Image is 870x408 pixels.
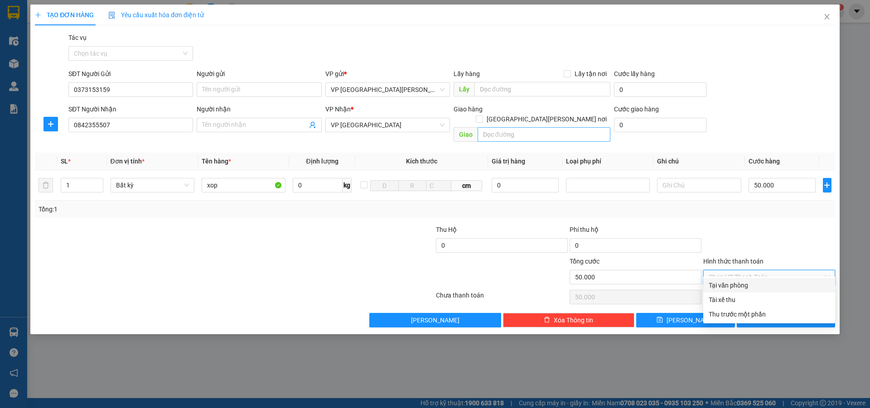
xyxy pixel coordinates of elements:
[454,106,483,113] span: Giao hàng
[436,226,457,233] span: Thu Hộ
[570,225,701,238] div: Phí thu hộ
[43,117,58,131] button: plus
[749,158,780,165] span: Cước hàng
[636,313,735,327] button: save[PERSON_NAME]
[325,106,351,113] span: VP Nhận
[343,178,352,192] span: kg
[398,180,426,191] input: R
[68,69,193,79] div: SĐT Người Gửi
[197,69,321,79] div: Người gửi
[483,114,610,124] span: [GEOGRAPHIC_DATA][PERSON_NAME] nơi
[44,120,58,128] span: plus
[570,258,599,265] span: Tổng cước
[571,69,610,79] span: Lấy tận nơi
[614,70,655,77] label: Cước lấy hàng
[369,313,501,327] button: [PERSON_NAME]
[454,70,480,77] span: Lấy hàng
[309,121,316,129] span: user-add
[111,158,145,165] span: Đơn vị tính
[544,317,550,324] span: delete
[325,69,450,79] div: VP gửi
[703,258,764,265] label: Hình thức thanh toán
[657,178,741,192] input: Ghi Chú
[492,178,559,192] input: 0
[823,182,831,189] span: plus
[202,158,231,165] span: Tên hàng
[35,11,94,19] span: TẠO ĐƠN HÀNG
[709,280,830,290] div: Tại văn phòng
[411,315,459,325] span: [PERSON_NAME]
[492,158,525,165] span: Giá trị hàng
[331,83,445,96] span: VP Cầu Yên Xuân
[435,290,569,306] div: Chưa thanh toán
[306,158,338,165] span: Định lượng
[39,178,53,192] button: delete
[614,82,706,97] input: Cước lấy hàng
[406,158,437,165] span: Kích thước
[709,309,830,319] div: Thu trước một phần
[61,158,68,165] span: SL
[562,153,653,170] th: Loại phụ phí
[667,315,715,325] span: [PERSON_NAME]
[68,34,87,41] label: Tác vụ
[474,82,610,96] input: Dọc đường
[202,178,285,192] input: VD: Bàn, Ghế
[197,104,321,114] div: Người nhận
[478,127,610,142] input: Dọc đường
[503,313,635,327] button: deleteXóa Thông tin
[614,106,659,113] label: Cước giao hàng
[68,104,193,114] div: SĐT Người Nhận
[814,5,840,30] button: Close
[823,178,831,192] button: plus
[108,11,204,19] span: Yêu cầu xuất hóa đơn điện tử
[35,12,41,18] span: plus
[331,118,445,132] span: VP Đà Nẵng
[108,12,116,19] img: icon
[653,153,744,170] th: Ghi chú
[39,204,336,214] div: Tổng: 1
[454,82,474,96] span: Lấy
[116,178,189,192] span: Bất kỳ
[370,180,398,191] input: D
[614,118,706,132] input: Cước giao hàng
[709,295,830,305] div: Tài xế thu
[426,180,451,191] input: C
[451,180,482,191] span: cm
[454,127,478,142] span: Giao
[823,13,831,20] span: close
[657,317,663,324] span: save
[554,315,593,325] span: Xóa Thông tin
